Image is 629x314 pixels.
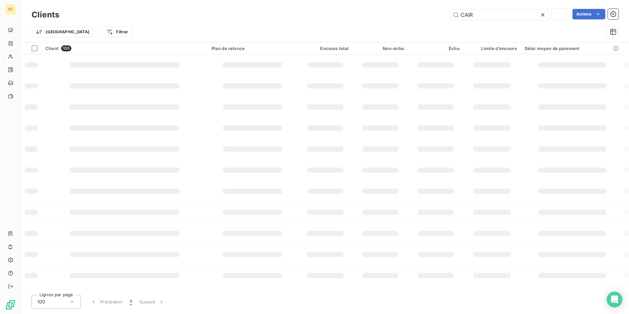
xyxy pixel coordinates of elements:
button: Actions [572,9,605,19]
h3: Clients [32,9,59,21]
div: Plan de relance [212,46,293,51]
div: Open Intercom Messenger [607,292,622,307]
div: Limite d’encours [467,46,517,51]
div: Échu [412,46,460,51]
button: Précédent [86,295,126,309]
img: Logo LeanPay [5,300,16,310]
button: 1 [126,295,136,309]
button: [GEOGRAPHIC_DATA] [32,27,94,37]
div: Encours total [301,46,349,51]
span: 100 [37,299,45,305]
span: Client [45,46,59,51]
div: ST [5,4,16,14]
span: 100 [61,45,71,51]
button: Suivant [136,295,169,309]
input: Rechercher [450,10,549,20]
span: 1 [130,299,132,305]
div: Délai moyen de paiement [525,46,620,51]
button: Filtrer [102,27,132,37]
div: Non-échu [357,46,404,51]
